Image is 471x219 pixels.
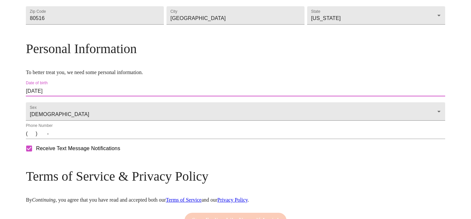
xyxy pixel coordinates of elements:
[26,102,445,121] div: [DEMOGRAPHIC_DATA]
[26,81,48,85] label: Date of birth
[26,41,445,56] h3: Personal Information
[26,169,445,184] h3: Terms of Service & Privacy Policy
[26,124,53,128] label: Phone Number
[26,197,445,203] p: By , you agree that you have read and accepted both our and our .
[166,197,201,203] a: Terms of Service
[36,145,120,152] span: Receive Text Message Notifications
[307,6,445,25] div: [US_STATE]
[218,197,248,203] a: Privacy Policy
[26,70,445,75] p: To better treat you, we need some personal information.
[32,197,56,203] em: Continuing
